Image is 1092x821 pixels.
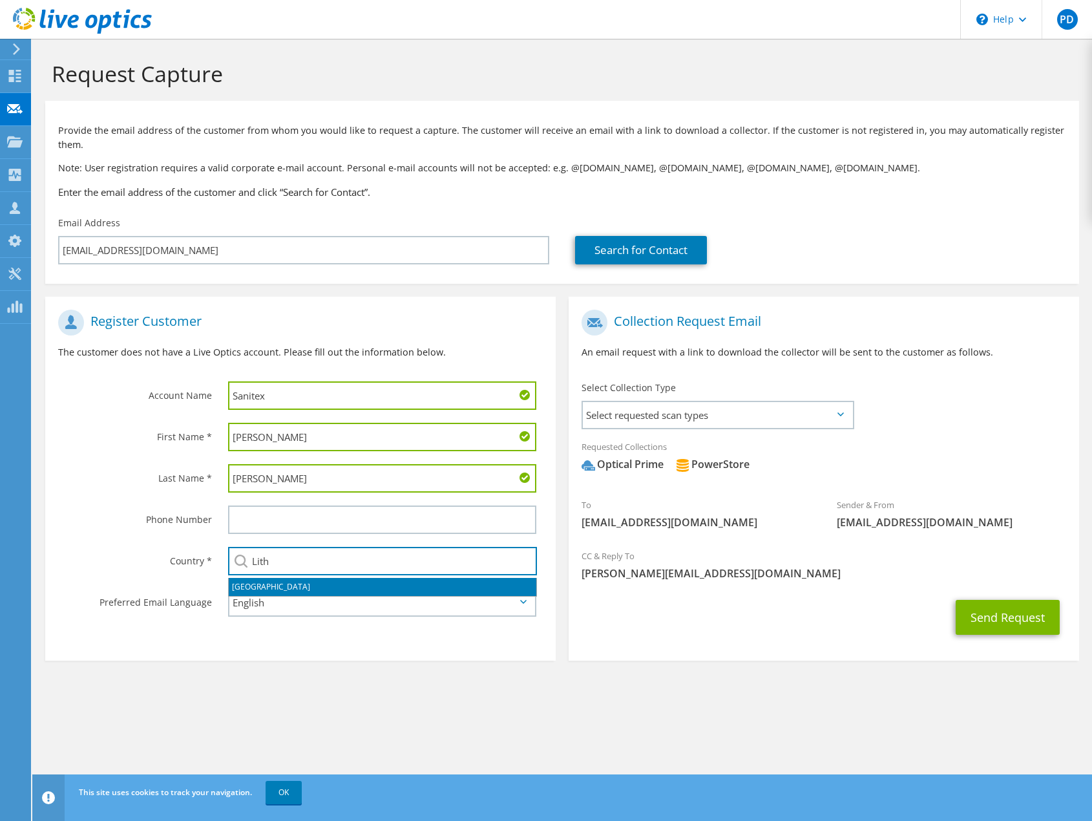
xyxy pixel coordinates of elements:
[582,566,1066,581] span: [PERSON_NAME][EMAIL_ADDRESS][DOMAIN_NAME]
[58,345,543,359] p: The customer does not have a Live Optics account. Please fill out the information below.
[58,547,212,568] label: Country *
[837,515,1066,529] span: [EMAIL_ADDRESS][DOMAIN_NAME]
[58,217,120,229] label: Email Address
[58,123,1066,152] p: Provide the email address of the customer from whom you would like to request a capture. The cust...
[58,423,212,443] label: First Name *
[582,381,676,394] label: Select Collection Type
[582,457,664,472] div: Optical Prime
[52,60,1066,87] h1: Request Capture
[229,578,536,596] li: [GEOGRAPHIC_DATA]
[582,515,811,529] span: [EMAIL_ADDRESS][DOMAIN_NAME]
[956,600,1060,635] button: Send Request
[58,381,212,402] label: Account Name
[58,185,1066,199] h3: Enter the email address of the customer and click “Search for Contact”.
[58,588,212,609] label: Preferred Email Language
[676,457,750,472] div: PowerStore
[824,491,1079,536] div: Sender & From
[58,310,536,336] h1: Register Customer
[582,310,1060,336] h1: Collection Request Email
[575,236,707,264] a: Search for Contact
[582,345,1066,359] p: An email request with a link to download the collector will be sent to the customer as follows.
[569,433,1079,485] div: Requested Collections
[58,161,1066,175] p: Note: User registration requires a valid corporate e-mail account. Personal e-mail accounts will ...
[58,506,212,526] label: Phone Number
[266,781,302,804] a: OK
[583,402,852,428] span: Select requested scan types
[58,464,212,485] label: Last Name *
[569,542,1079,587] div: CC & Reply To
[79,787,252,798] span: This site uses cookies to track your navigation.
[569,491,824,536] div: To
[976,14,988,25] svg: \n
[1057,9,1078,30] span: PD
